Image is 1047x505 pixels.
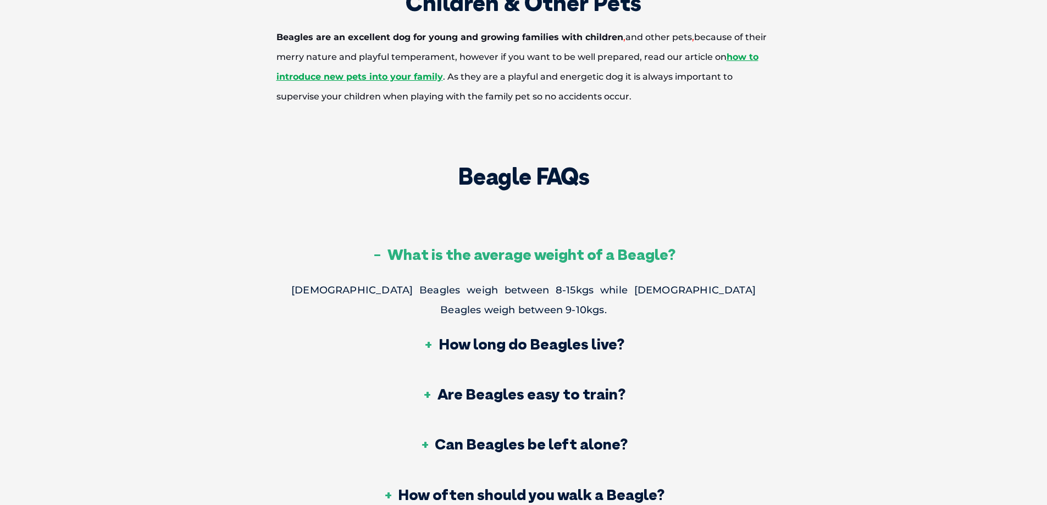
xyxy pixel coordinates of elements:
h3: How often should you walk a Beagle? [383,487,664,502]
h3: Are Beagles easy to train? [422,386,625,402]
span: , [623,32,625,42]
h2: Beagle FAQs [291,165,756,188]
h3: What is the average weight of a Beagle? [372,247,675,262]
span: , [692,32,694,42]
h3: How long do Beagles live? [423,336,624,352]
span: because of their merry nature and playful temperament, [276,32,767,62]
span: and other pets [625,32,692,42]
span: Beagles are an excellent dog for young and growing families with children [276,32,623,42]
p: [DEMOGRAPHIC_DATA] Beagles weigh between 8-15kgs while [DEMOGRAPHIC_DATA] Beagles weigh between 9... [291,280,756,320]
h3: Can Beagles be left alone? [419,436,628,452]
a: how to introduce new pets into your family [276,52,758,82]
span: . As they are a playful and energetic dog it is always important to supervise your children when ... [276,71,733,102]
span: however if you want to be well prepared, read our article on [459,52,727,62]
